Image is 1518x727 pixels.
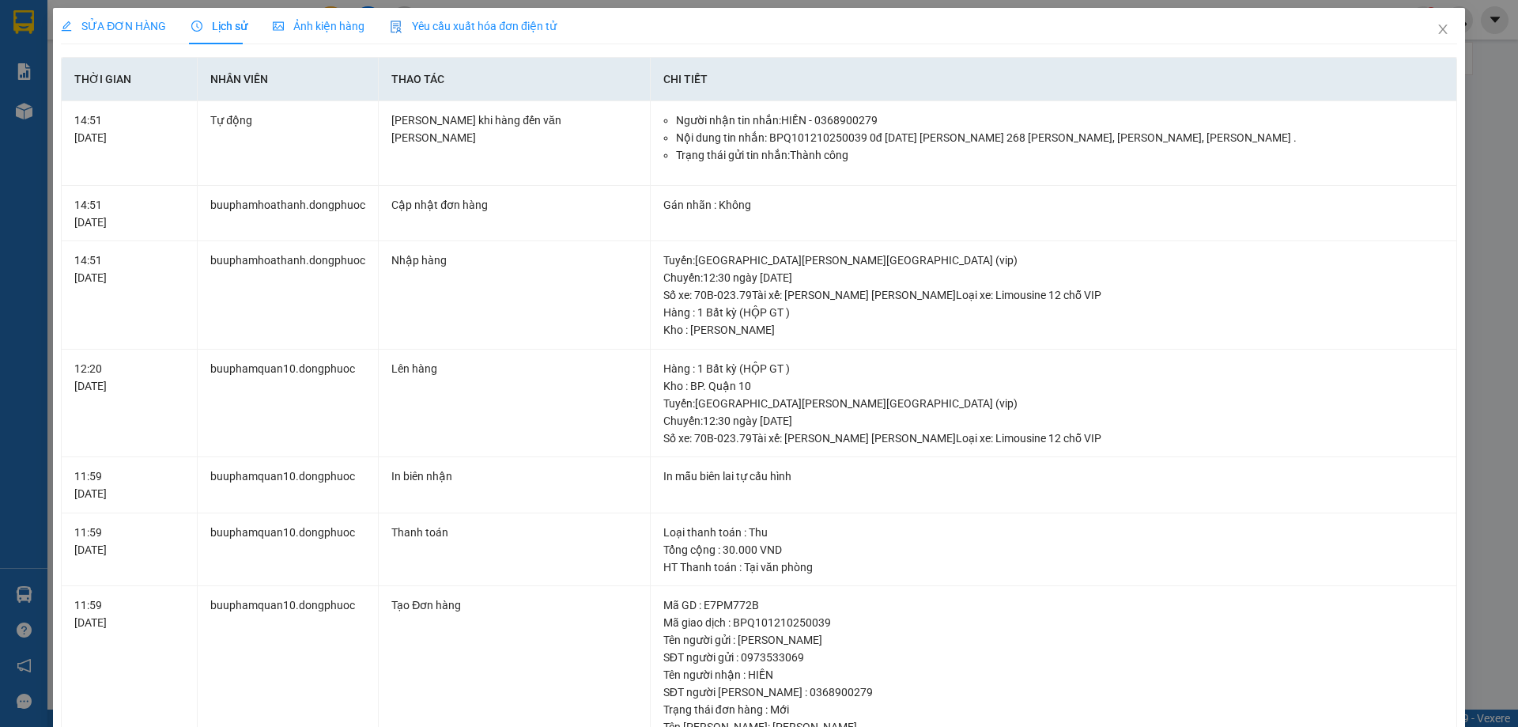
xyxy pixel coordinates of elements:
span: SỬA ĐƠN HÀNG [61,20,166,32]
li: Nội dung tin nhắn: BPQ101210250039 0đ [DATE] [PERSON_NAME] 268 [PERSON_NAME], [PERSON_NAME], [PER... [676,129,1444,146]
div: Tên người gửi : [PERSON_NAME] [663,631,1444,649]
img: icon [390,21,402,33]
div: SĐT người gửi : 0973533069 [663,649,1444,666]
td: buuphamhoathanh.dongphuoc [198,241,379,350]
div: 11:59 [DATE] [74,524,184,559]
div: SĐT người [PERSON_NAME] : 0368900279 [663,683,1444,701]
button: Close [1421,8,1465,52]
div: Tuyến : [GEOGRAPHIC_DATA][PERSON_NAME][GEOGRAPHIC_DATA] (vip) Chuyến: 12:30 ngày [DATE] Số xe: 70... [663,252,1444,304]
div: Gán nhãn : Không [663,196,1444,214]
div: Trạng thái đơn hàng : Mới [663,701,1444,718]
li: Người nhận tin nhắn: HIỀN - 0368900279 [676,112,1444,129]
div: Cập nhật đơn hàng [391,196,637,214]
div: Loại thanh toán : Thu [663,524,1444,541]
div: In mẫu biên lai tự cấu hình [663,468,1444,485]
div: HT Thanh toán : Tại văn phòng [663,559,1444,576]
div: Kho : [PERSON_NAME] [663,321,1444,339]
span: close [1437,23,1449,36]
div: Tổng cộng : 30.000 VND [663,541,1444,559]
span: picture [273,21,284,32]
td: buuphamquan10.dongphuoc [198,513,379,587]
th: Thao tác [379,58,651,101]
div: 14:51 [DATE] [74,112,184,146]
th: Chi tiết [651,58,1457,101]
div: 14:51 [DATE] [74,196,184,231]
td: buuphamhoathanh.dongphuoc [198,186,379,242]
div: Mã GD : E7PM772B [663,596,1444,614]
span: edit [61,21,72,32]
div: Thanh toán [391,524,637,541]
div: Hàng : 1 Bất kỳ (HỘP GT ) [663,304,1444,321]
div: Lên hàng [391,360,637,377]
div: Tuyến : [GEOGRAPHIC_DATA][PERSON_NAME][GEOGRAPHIC_DATA] (vip) Chuyến: 12:30 ngày [DATE] Số xe: 70... [663,395,1444,447]
th: Nhân viên [198,58,379,101]
li: Trạng thái gửi tin nhắn: Thành công [676,146,1444,164]
th: Thời gian [62,58,198,101]
span: clock-circle [191,21,202,32]
div: [PERSON_NAME] khi hàng đến văn [PERSON_NAME] [391,112,637,146]
div: Nhập hàng [391,252,637,269]
div: Mã giao dịch : BPQ101210250039 [663,614,1444,631]
div: Tên người nhận : HIỀN [663,666,1444,683]
div: Kho : BP. Quận 10 [663,377,1444,395]
div: Hàng : 1 Bất kỳ (HỘP GT ) [663,360,1444,377]
div: 11:59 [DATE] [74,468,184,502]
span: Yêu cầu xuất hóa đơn điện tử [390,20,557,32]
span: Lịch sử [191,20,247,32]
div: In biên nhận [391,468,637,485]
td: buuphamquan10.dongphuoc [198,457,379,513]
div: Tạo Đơn hàng [391,596,637,614]
div: 14:51 [DATE] [74,252,184,286]
div: 11:59 [DATE] [74,596,184,631]
div: 12:20 [DATE] [74,360,184,395]
td: Tự động [198,101,379,186]
span: Ảnh kiện hàng [273,20,364,32]
td: buuphamquan10.dongphuoc [198,350,379,458]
